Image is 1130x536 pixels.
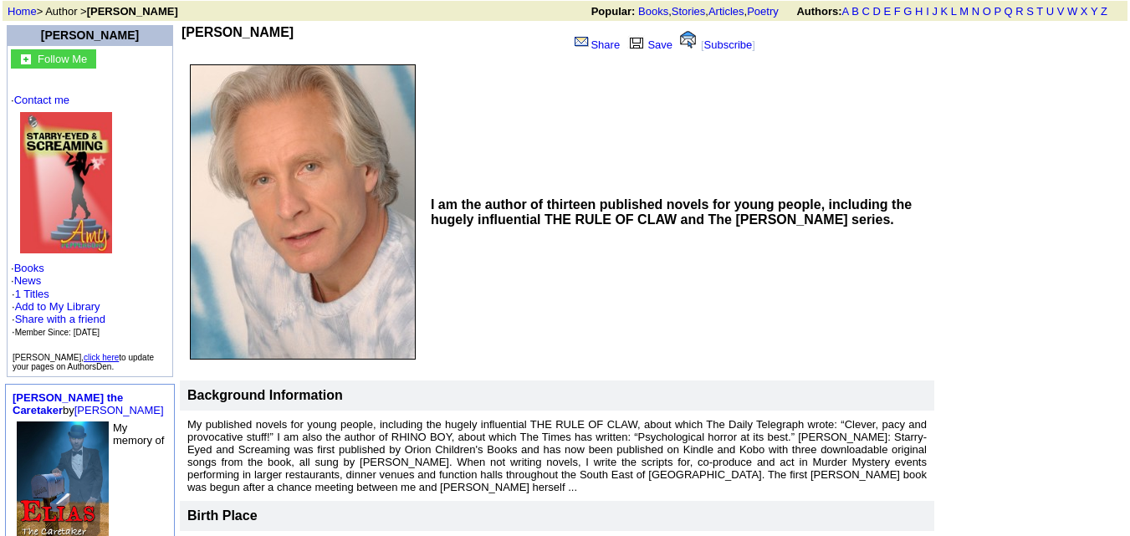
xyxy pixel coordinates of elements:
a: R [1015,5,1023,18]
b: Popular: [591,5,636,18]
a: U [1046,5,1054,18]
a: Subscribe [704,38,753,51]
a: F [894,5,901,18]
a: L [951,5,957,18]
b: I am the author of thirteen published novels for young people, including the hugely influential T... [431,197,912,227]
a: O [983,5,991,18]
b: [PERSON_NAME] [87,5,178,18]
a: K [941,5,948,18]
a: Stories [672,5,705,18]
iframe: fb:like Facebook Social Plugin [182,40,558,57]
a: N [972,5,979,18]
a: Books [638,5,668,18]
img: library.gif [627,35,646,48]
a: B [851,5,859,18]
a: T [1036,5,1043,18]
a: Contact me [14,94,69,106]
a: Books [14,262,44,274]
font: Birth Place [187,508,258,523]
b: Authors: [796,5,841,18]
a: Save [626,38,672,51]
a: Home [8,5,37,18]
font: [ [701,38,704,51]
a: M [959,5,969,18]
font: · · · [12,300,105,338]
font: > Author > [8,5,178,18]
a: X [1081,5,1088,18]
font: My published novels for young people, including the hugely influential THE RULE OF CLAW, about wh... [187,418,927,493]
a: Poetry [747,5,779,18]
font: Member Since: [DATE] [15,328,100,337]
a: News [14,274,42,287]
a: Y [1091,5,1097,18]
font: · · · [11,94,169,339]
a: [PERSON_NAME] the Caretaker [13,391,123,416]
font: by [13,391,164,416]
font: Follow Me [38,53,87,65]
a: [PERSON_NAME] [41,28,139,42]
a: G [903,5,912,18]
a: W [1067,5,1077,18]
font: [PERSON_NAME], to update your pages on AuthorsDen. [13,353,154,371]
font: , , , [591,5,1122,18]
a: S [1026,5,1034,18]
img: 167834.jpg [190,64,416,360]
a: P [994,5,1000,18]
a: J [932,5,938,18]
b: Background Information [187,388,343,402]
a: E [883,5,891,18]
a: I [926,5,929,18]
a: C [862,5,869,18]
img: share_page.gif [575,35,589,48]
a: Add to My Library [15,300,100,313]
a: Share [573,38,620,51]
a: A [842,5,849,18]
a: Z [1101,5,1107,18]
a: [PERSON_NAME] [74,404,164,416]
img: gc.jpg [21,54,31,64]
a: H [915,5,923,18]
img: 55602.jpg [20,112,112,253]
a: D [872,5,880,18]
a: click here [84,353,119,362]
b: [PERSON_NAME] [182,25,294,39]
a: V [1057,5,1065,18]
a: 1 Titles [15,288,49,300]
a: Articles [708,5,744,18]
font: · [12,288,105,338]
a: Follow Me [38,51,87,65]
a: Q [1004,5,1012,18]
font: ] [752,38,755,51]
a: Share with a friend [15,313,105,325]
img: alert.gif [680,31,696,48]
